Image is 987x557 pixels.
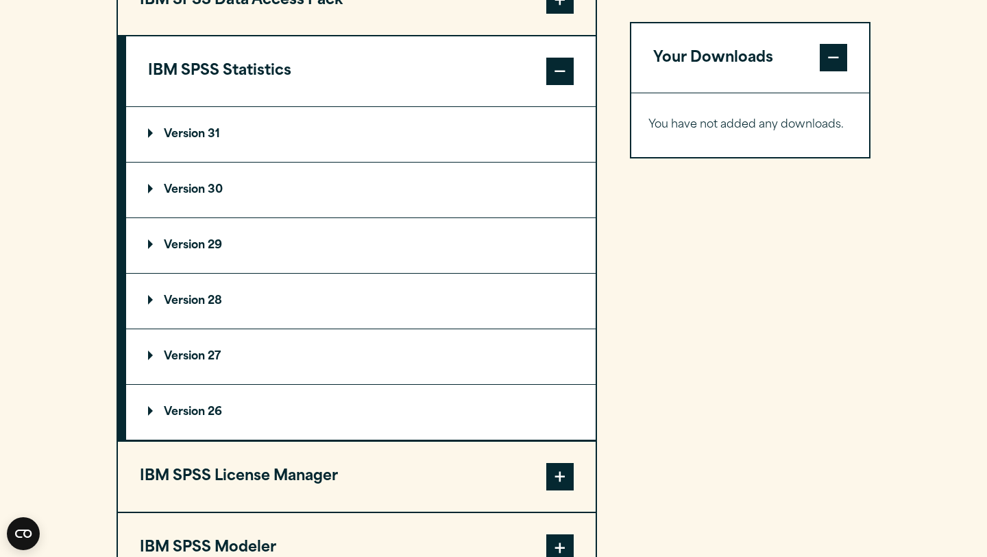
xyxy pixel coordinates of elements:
[126,36,596,106] button: IBM SPSS Statistics
[126,163,596,217] summary: Version 30
[148,129,220,140] p: Version 31
[126,106,596,440] div: IBM SPSS Statistics
[126,218,596,273] summary: Version 29
[126,385,596,440] summary: Version 26
[631,23,869,93] button: Your Downloads
[126,329,596,384] summary: Version 27
[148,296,222,307] p: Version 28
[148,351,221,362] p: Version 27
[126,107,596,162] summary: Version 31
[148,240,222,251] p: Version 29
[148,407,222,418] p: Version 26
[148,185,223,195] p: Version 30
[648,116,852,136] p: You have not added any downloads.
[118,442,596,512] button: IBM SPSS License Manager
[7,517,40,550] button: Open CMP widget
[631,93,869,158] div: Your Downloads
[126,274,596,329] summary: Version 28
